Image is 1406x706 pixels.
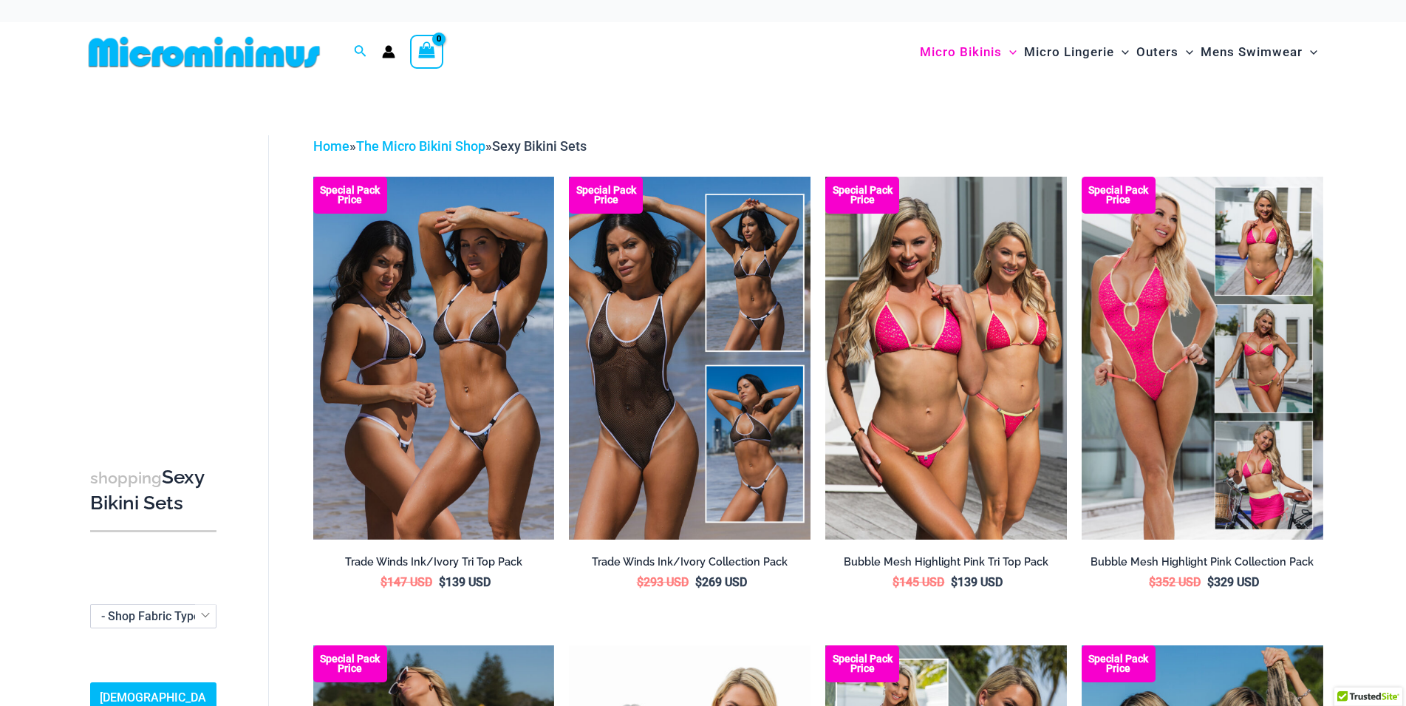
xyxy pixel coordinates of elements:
b: Special Pack Price [825,654,899,673]
span: Sexy Bikini Sets [492,138,587,154]
a: Bubble Mesh Highlight Pink Tri Top Pack [825,555,1067,574]
span: Menu Toggle [1114,33,1129,71]
a: OutersMenu ToggleMenu Toggle [1133,30,1197,75]
img: Top Bum Pack [313,177,555,539]
b: Special Pack Price [569,186,643,205]
img: Collection Pack F [1082,177,1323,539]
a: Top Bum Pack Top Bum Pack bTop Bum Pack b [313,177,555,539]
span: - Shop Fabric Type [91,605,216,628]
span: Micro Bikinis [920,33,1002,71]
b: Special Pack Price [1082,654,1156,673]
span: » » [313,138,587,154]
img: Tri Top Pack F [825,177,1067,539]
span: Mens Swimwear [1201,33,1303,71]
b: Special Pack Price [1082,186,1156,205]
a: Micro BikinisMenu ToggleMenu Toggle [916,30,1020,75]
b: Special Pack Price [313,186,387,205]
h2: Bubble Mesh Highlight Pink Collection Pack [1082,555,1323,569]
a: The Micro Bikini Shop [356,138,485,154]
iframe: TrustedSite Certified [90,123,223,419]
a: Tri Top Pack F Tri Top Pack BTri Top Pack B [825,177,1067,539]
a: Account icon link [382,45,395,58]
bdi: 352 USD [1149,575,1201,589]
a: Collection Pack Collection Pack b (1)Collection Pack b (1) [569,177,811,539]
span: Outers [1136,33,1178,71]
h2: Trade Winds Ink/Ivory Collection Pack [569,555,811,569]
span: $ [893,575,899,589]
a: View Shopping Cart, empty [410,35,444,69]
span: $ [1149,575,1156,589]
bdi: 145 USD [893,575,944,589]
span: $ [439,575,446,589]
bdi: 139 USD [439,575,491,589]
span: $ [951,575,958,589]
span: Menu Toggle [1178,33,1193,71]
bdi: 329 USD [1207,575,1259,589]
span: - Shop Fabric Type [101,609,200,623]
span: - Shop Fabric Type [90,604,216,628]
span: $ [1207,575,1214,589]
a: Bubble Mesh Highlight Pink Collection Pack [1082,555,1323,574]
span: Menu Toggle [1303,33,1317,71]
img: MM SHOP LOGO FLAT [83,35,326,69]
a: Trade Winds Ink/Ivory Collection Pack [569,555,811,574]
span: $ [695,575,702,589]
a: Home [313,138,349,154]
bdi: 269 USD [695,575,747,589]
h2: Trade Winds Ink/Ivory Tri Top Pack [313,555,555,569]
a: Micro LingerieMenu ToggleMenu Toggle [1020,30,1133,75]
b: Special Pack Price [825,186,899,205]
b: Special Pack Price [313,654,387,673]
nav: Site Navigation [914,27,1324,77]
span: shopping [90,469,162,487]
img: Collection Pack [569,177,811,539]
h2: Bubble Mesh Highlight Pink Tri Top Pack [825,555,1067,569]
a: Search icon link [354,43,367,61]
span: $ [637,575,644,589]
bdi: 139 USD [951,575,1003,589]
bdi: 293 USD [637,575,689,589]
span: Menu Toggle [1002,33,1017,71]
a: Trade Winds Ink/Ivory Tri Top Pack [313,555,555,574]
h3: Sexy Bikini Sets [90,465,216,516]
span: Micro Lingerie [1024,33,1114,71]
bdi: 147 USD [380,575,432,589]
a: Mens SwimwearMenu ToggleMenu Toggle [1197,30,1321,75]
span: $ [380,575,387,589]
a: Collection Pack F Collection Pack BCollection Pack B [1082,177,1323,539]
